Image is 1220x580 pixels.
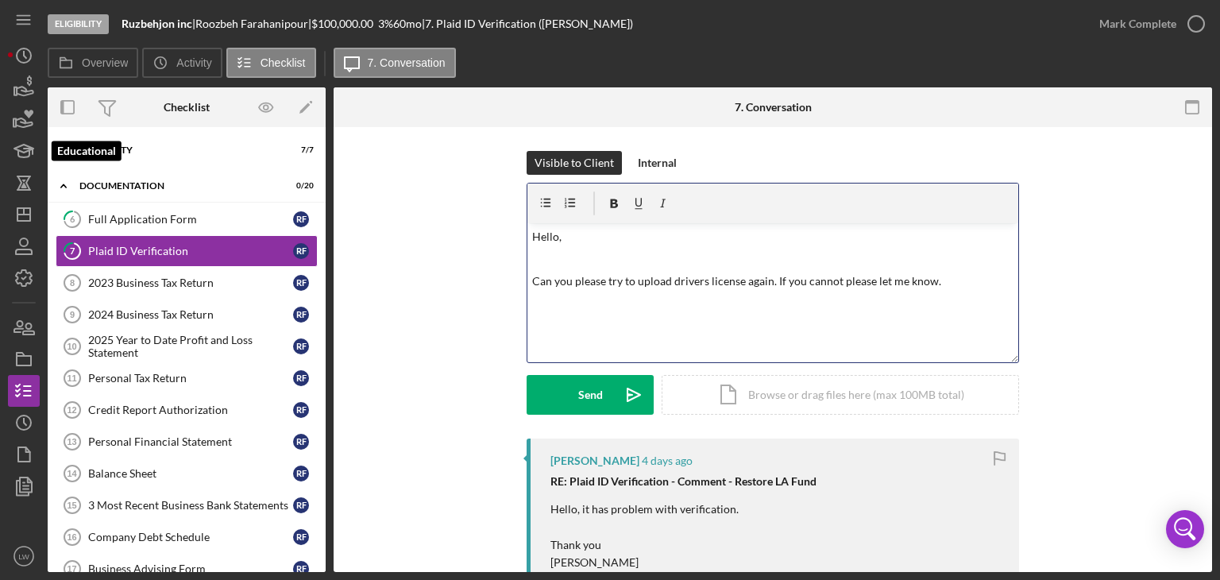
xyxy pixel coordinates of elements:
[88,308,293,321] div: 2024 Business Tax Return
[368,56,446,69] label: 7. Conversation
[8,540,40,572] button: LW
[67,373,76,383] tspan: 11
[67,532,76,542] tspan: 16
[56,331,318,362] a: 102025 Year to Date Profit and Loss StatementRF
[261,56,306,69] label: Checklist
[642,454,693,467] time: 2025-08-30 00:58
[535,151,614,175] div: Visible to Client
[67,437,76,447] tspan: 13
[293,370,309,386] div: R F
[56,489,318,521] a: 153 Most Recent Business Bank StatementsRF
[293,243,309,259] div: R F
[527,151,622,175] button: Visible to Client
[79,181,274,191] div: Documentation
[88,213,293,226] div: Full Application Form
[18,552,30,561] text: LW
[1099,8,1176,40] div: Mark Complete
[67,469,77,478] tspan: 14
[56,203,318,235] a: 6Full Application FormRF
[293,211,309,227] div: R F
[70,246,75,256] tspan: 7
[88,245,293,257] div: Plaid ID Verification
[311,17,378,30] div: $100,000.00
[293,307,309,323] div: R F
[88,404,293,416] div: Credit Report Authorization
[56,235,318,267] a: 7Plaid ID VerificationRF
[638,151,677,175] div: Internal
[88,531,293,543] div: Company Debt Schedule
[88,372,293,385] div: Personal Tax Return
[285,145,314,155] div: 7 / 7
[1166,510,1204,548] div: Open Intercom Messenger
[527,375,654,415] button: Send
[195,17,311,30] div: Roozbeh Farahanipour |
[88,276,293,289] div: 2023 Business Tax Return
[79,145,274,155] div: Eligibility
[293,497,309,513] div: R F
[88,499,293,512] div: 3 Most Recent Business Bank Statements
[422,17,633,30] div: | 7. Plaid ID Verification ([PERSON_NAME])
[70,278,75,288] tspan: 8
[122,17,192,30] b: Ruzbehjon inc
[88,435,293,448] div: Personal Financial Statement
[67,342,76,351] tspan: 10
[56,299,318,331] a: 92024 Business Tax ReturnRF
[293,338,309,354] div: R F
[88,467,293,480] div: Balance Sheet
[293,561,309,577] div: R F
[293,466,309,481] div: R F
[1083,8,1212,40] button: Mark Complete
[735,101,812,114] div: 7. Conversation
[293,529,309,545] div: R F
[142,48,222,78] button: Activity
[48,14,109,34] div: Eligibility
[88,334,293,359] div: 2025 Year to Date Profit and Loss Statement
[630,151,685,175] button: Internal
[70,310,75,319] tspan: 9
[56,426,318,458] a: 13Personal Financial StatementRF
[48,48,138,78] button: Overview
[293,275,309,291] div: R F
[56,267,318,299] a: 82023 Business Tax ReturnRF
[88,563,293,575] div: Business Advising Form
[532,228,1014,246] p: Hello,
[82,56,128,69] label: Overview
[578,375,603,415] div: Send
[56,394,318,426] a: 12Credit Report AuthorizationRF
[67,501,76,510] tspan: 15
[550,454,639,467] div: [PERSON_NAME]
[122,17,195,30] div: |
[67,564,76,574] tspan: 17
[176,56,211,69] label: Activity
[293,402,309,418] div: R F
[164,101,210,114] div: Checklist
[532,273,1014,290] p: Can you please try to upload drivers license again. If you cannot please let me know.
[378,17,393,30] div: 3 %
[550,474,817,488] strong: RE: Plaid ID Verification - Comment - Restore LA Fund
[67,405,76,415] tspan: 12
[70,214,75,224] tspan: 6
[226,48,316,78] button: Checklist
[293,434,309,450] div: R F
[334,48,456,78] button: 7. Conversation
[393,17,422,30] div: 60 mo
[56,458,318,489] a: 14Balance SheetRF
[285,181,314,191] div: 0 / 20
[56,521,318,553] a: 16Company Debt ScheduleRF
[56,362,318,394] a: 11Personal Tax ReturnRF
